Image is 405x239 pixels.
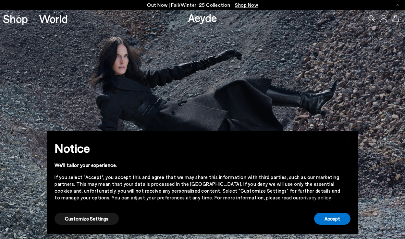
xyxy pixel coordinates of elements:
div: We'll tailor your experience. [55,162,340,169]
h2: Notice [55,140,340,157]
button: Customize Settings [55,213,119,225]
a: privacy policy [301,195,331,200]
div: If you select "Accept", you accept this and agree that we may share this information with third p... [55,174,340,201]
button: Close this notice [340,133,356,149]
span: × [346,136,350,145]
button: Accept [314,213,350,225]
